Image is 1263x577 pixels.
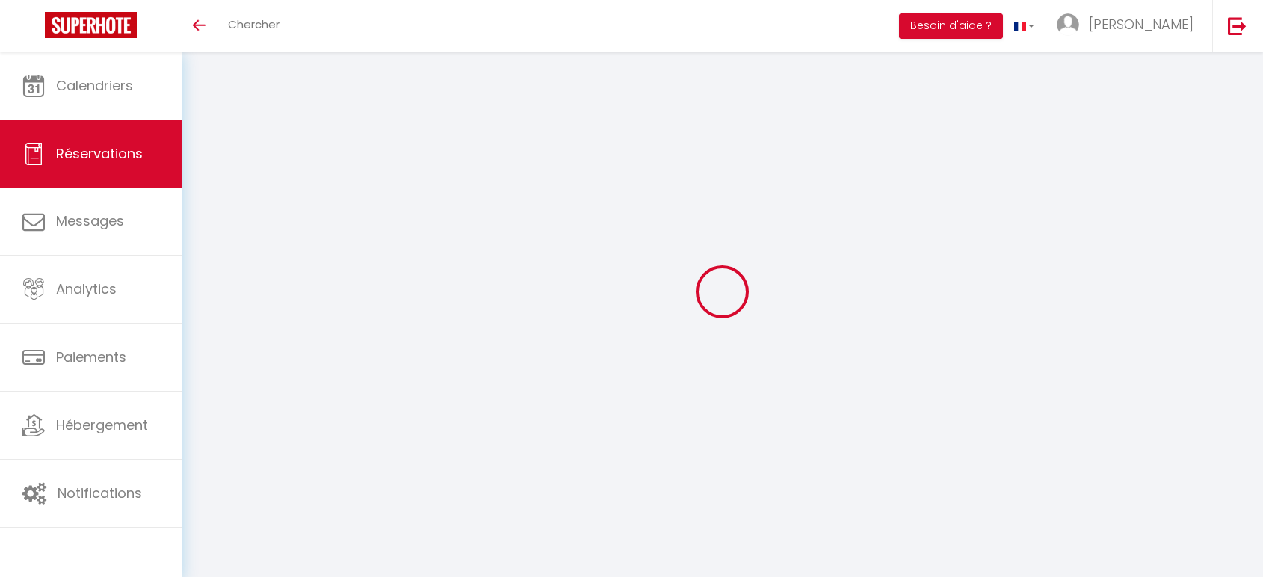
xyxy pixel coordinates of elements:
span: Chercher [228,16,280,32]
img: logout [1228,16,1247,35]
span: [PERSON_NAME] [1089,15,1193,34]
img: ... [1057,13,1079,36]
span: Réservations [56,144,143,163]
span: Analytics [56,280,117,298]
span: Messages [56,212,124,230]
span: Hébergement [56,416,148,434]
span: Paiements [56,348,126,366]
img: Super Booking [45,12,137,38]
button: Besoin d'aide ? [899,13,1003,39]
span: Notifications [58,484,142,502]
span: Calendriers [56,76,133,95]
